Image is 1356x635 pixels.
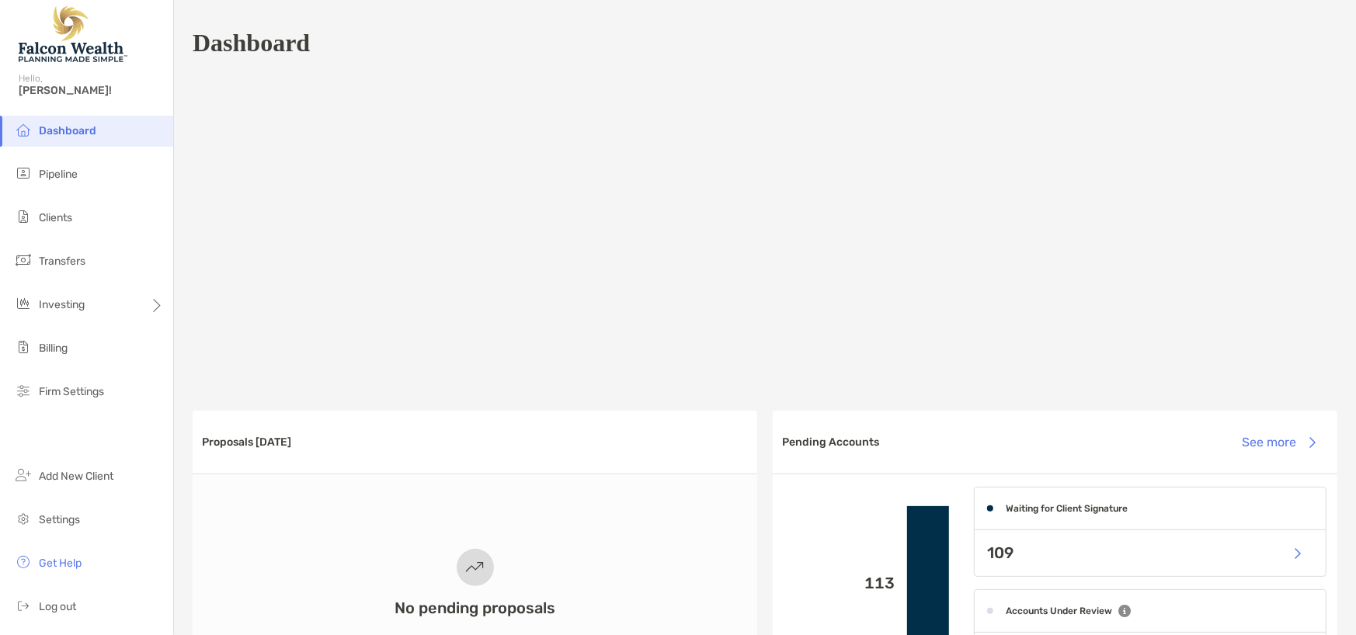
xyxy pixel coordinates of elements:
span: Settings [39,513,80,526]
span: Dashboard [39,124,96,137]
span: Clients [39,211,72,224]
img: dashboard icon [14,120,33,139]
span: Investing [39,298,85,311]
span: Billing [39,342,68,355]
img: firm-settings icon [14,381,33,400]
p: 109 [987,543,1014,563]
h4: Accounts Under Review [1006,606,1112,616]
h1: Dashboard [193,29,310,57]
h3: Pending Accounts [782,435,879,449]
span: Pipeline [39,168,78,181]
img: investing icon [14,294,33,313]
img: transfers icon [14,251,33,269]
img: pipeline icon [14,164,33,182]
img: billing icon [14,338,33,356]
img: clients icon [14,207,33,226]
img: add_new_client icon [14,466,33,484]
img: logout icon [14,596,33,615]
span: [PERSON_NAME]! [19,84,164,97]
h3: Proposals [DATE] [202,435,291,449]
span: Add New Client [39,470,113,483]
img: settings icon [14,509,33,528]
img: Falcon Wealth Planning Logo [19,6,127,62]
span: Log out [39,600,76,613]
h3: No pending proposals [395,599,555,617]
button: See more [1230,425,1328,460]
p: 113 [785,574,895,593]
span: Firm Settings [39,385,104,398]
span: Get Help [39,557,82,570]
span: Transfers [39,255,85,268]
h4: Waiting for Client Signature [1006,503,1128,514]
img: get-help icon [14,553,33,571]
